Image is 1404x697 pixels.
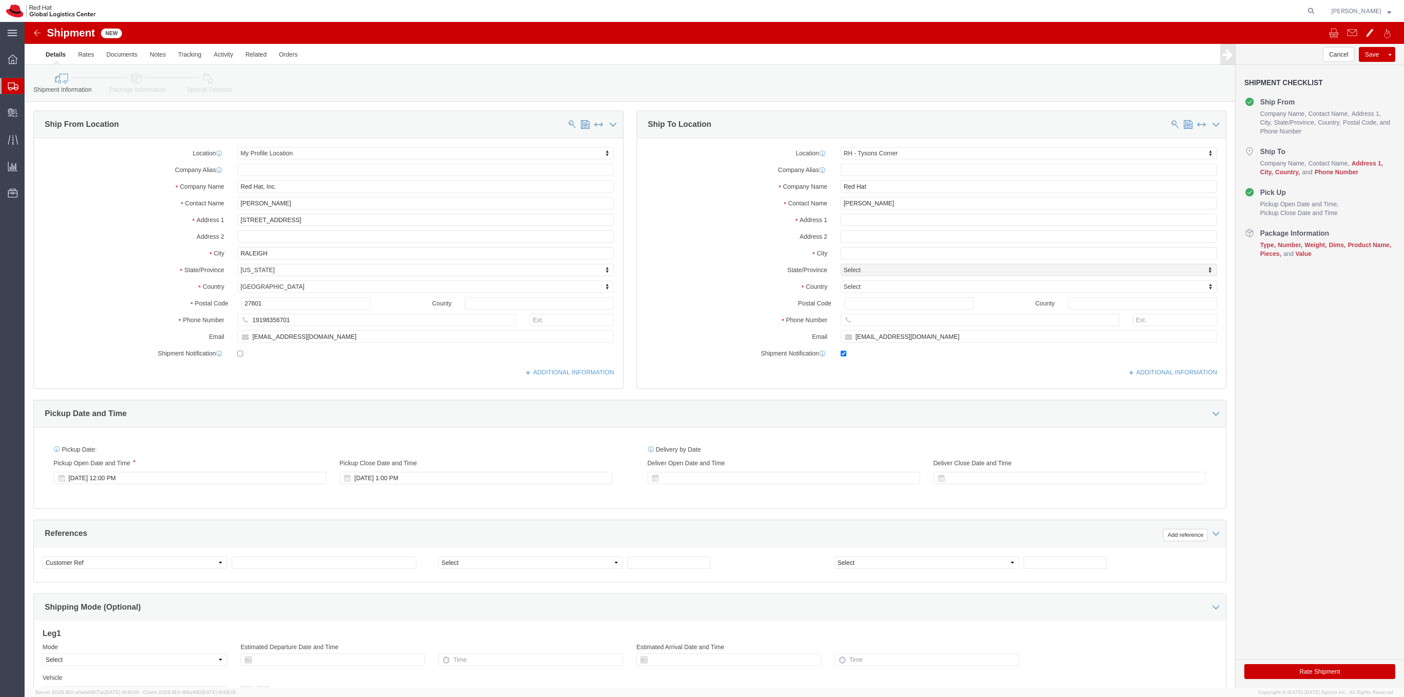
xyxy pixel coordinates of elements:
[1258,689,1393,696] span: Copyright © [DATE]-[DATE] Agistix Inc., All Rights Reserved
[25,22,1404,688] iframe: FS Legacy Container
[1331,6,1392,16] button: [PERSON_NAME]
[35,690,139,695] span: Server: 2025.18.0-a0edd1917ac
[105,690,139,695] span: [DATE] 10:10:00
[143,690,236,695] span: Client: 2025.18.0-198a450
[201,690,236,695] span: [DATE] 10:06:13
[6,4,96,18] img: logo
[1331,6,1381,16] span: Robert Lomax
